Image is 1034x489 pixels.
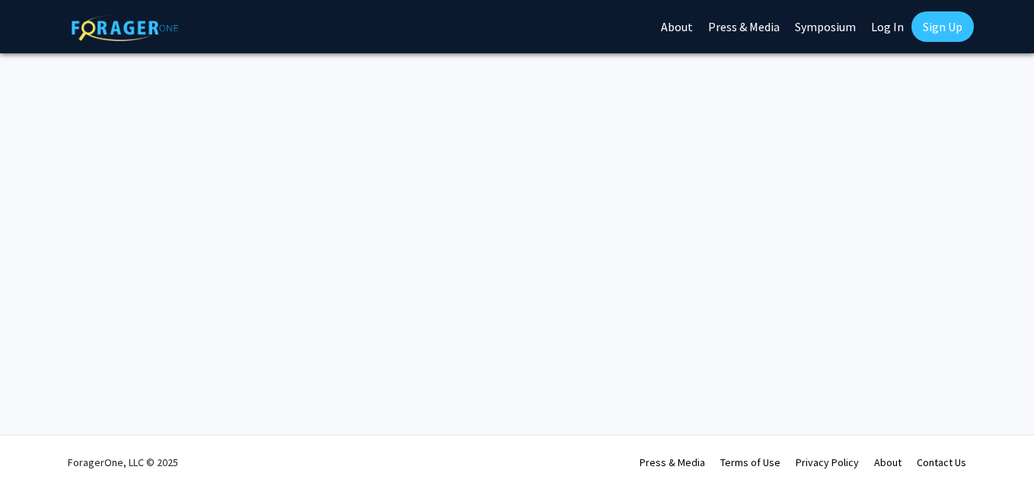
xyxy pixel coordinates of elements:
[917,455,966,469] a: Contact Us
[720,455,780,469] a: Terms of Use
[72,14,178,41] img: ForagerOne Logo
[874,455,902,469] a: About
[68,436,178,489] div: ForagerOne, LLC © 2025
[796,455,859,469] a: Privacy Policy
[640,455,705,469] a: Press & Media
[911,11,974,42] a: Sign Up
